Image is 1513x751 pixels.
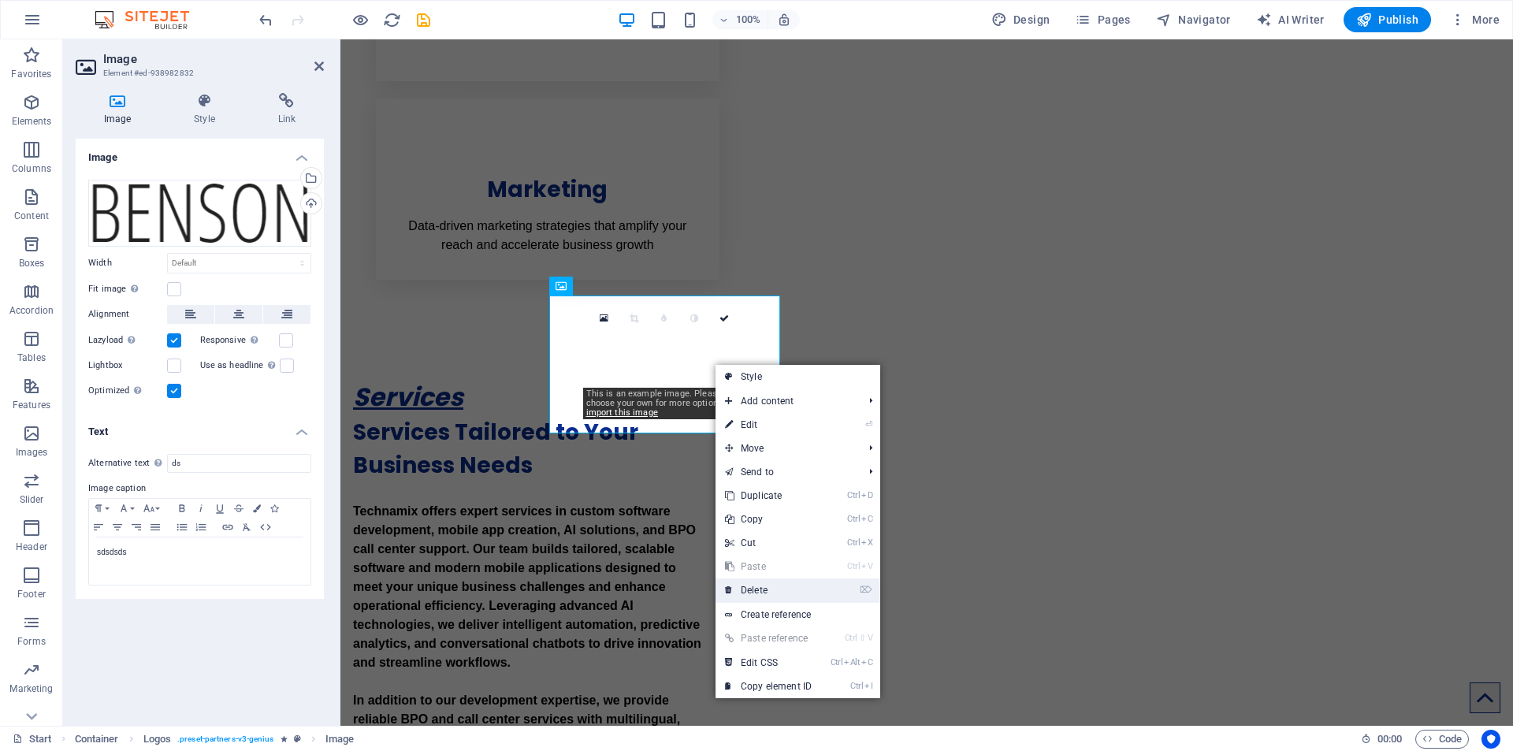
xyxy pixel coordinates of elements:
[165,93,249,126] h4: Style
[382,10,401,29] button: reload
[716,675,821,698] a: CtrlICopy element ID
[200,356,280,375] label: Use as headline
[97,545,303,560] p: sdsdsds
[991,12,1050,28] span: Design
[861,490,872,500] i: D
[167,454,311,473] input: Alternative text...
[294,734,301,743] i: This element is a customizable preset
[649,303,679,333] a: Blur
[16,541,47,553] p: Header
[281,734,288,743] i: Element contains an animation
[200,331,279,350] label: Responsive
[716,578,821,602] a: ⌦Delete
[1250,7,1331,32] button: AI Writer
[583,388,745,419] div: This is an example image. Please choose your own for more options.
[1256,12,1325,28] span: AI Writer
[177,730,273,749] span: . preset-partners-v3-genius
[845,633,857,643] i: Ctrl
[89,518,108,537] button: Align Left
[847,561,860,571] i: Ctrl
[88,356,167,375] label: Lightbox
[191,499,210,518] button: Italic (Ctrl+I)
[1356,12,1418,28] span: Publish
[859,633,866,643] i: ⇧
[76,139,324,167] h4: Image
[76,93,165,126] h4: Image
[19,257,45,270] p: Boxes
[716,555,821,578] a: CtrlVPaste
[716,603,880,626] a: Create reference
[1156,12,1231,28] span: Navigator
[351,10,370,29] button: Click here to leave preview mode and continue editing
[146,518,165,537] button: Align Justify
[1069,7,1136,32] button: Pages
[143,730,171,749] span: Click to select. Double-click to edit
[88,258,167,267] label: Width
[868,633,872,643] i: V
[75,730,355,749] nav: breadcrumb
[712,10,768,29] button: 100%
[139,499,165,518] button: Font Size
[14,210,49,222] p: Content
[17,635,46,648] p: Forms
[736,10,761,29] h6: 100%
[257,11,275,29] i: Undo: Change image caption (Ctrl+Z)
[860,585,872,595] i: ⌦
[847,537,860,548] i: Ctrl
[256,10,275,29] button: undo
[1450,12,1500,28] span: More
[716,626,821,650] a: Ctrl⇧VPaste reference
[847,490,860,500] i: Ctrl
[229,499,248,518] button: Strikethrough
[11,68,51,80] p: Favorites
[13,730,52,749] a: Click to cancel selection. Double-click to open Pages
[88,180,311,247] div: benson.png
[218,518,237,537] button: Insert Link
[716,389,857,413] span: Add content
[861,537,872,548] i: X
[1388,733,1391,745] span: :
[103,66,292,80] h3: Element #ed-938982832
[17,588,46,600] p: Footer
[114,499,139,518] button: Font Family
[716,437,857,460] span: Move
[861,657,872,667] i: C
[716,531,821,555] a: CtrlXCut
[210,499,229,518] button: Underline (Ctrl+U)
[75,730,119,749] span: Click to select. Double-click to edit
[777,13,791,27] i: On resize automatically adjust zoom level to fit chosen device.
[88,479,311,498] label: Image caption
[844,657,860,667] i: Alt
[103,52,324,66] h2: Image
[250,93,324,126] h4: Link
[173,518,191,537] button: Unordered List
[88,280,167,299] label: Fit image
[16,446,48,459] p: Images
[864,681,872,691] i: I
[1075,12,1130,28] span: Pages
[716,484,821,507] a: CtrlDDuplicate
[173,499,191,518] button: Bold (Ctrl+B)
[1150,7,1237,32] button: Navigator
[1422,730,1462,749] span: Code
[1481,730,1500,749] button: Usercentrics
[88,381,167,400] label: Optimized
[13,399,50,411] p: Features
[847,514,860,524] i: Ctrl
[325,730,354,749] span: Click to select. Double-click to edit
[237,518,256,537] button: Clear Formatting
[850,681,863,691] i: Ctrl
[191,518,210,537] button: Ordered List
[266,499,283,518] button: Icons
[861,561,872,571] i: V
[108,518,127,537] button: Align Center
[1377,730,1402,749] span: 00 00
[1415,730,1469,749] button: Code
[89,499,114,518] button: Paragraph Format
[76,413,324,441] h4: Text
[716,413,821,437] a: ⏎Edit
[88,305,167,324] label: Alignment
[716,365,880,389] a: Style
[127,518,146,537] button: Align Right
[414,11,433,29] i: Save (Ctrl+S)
